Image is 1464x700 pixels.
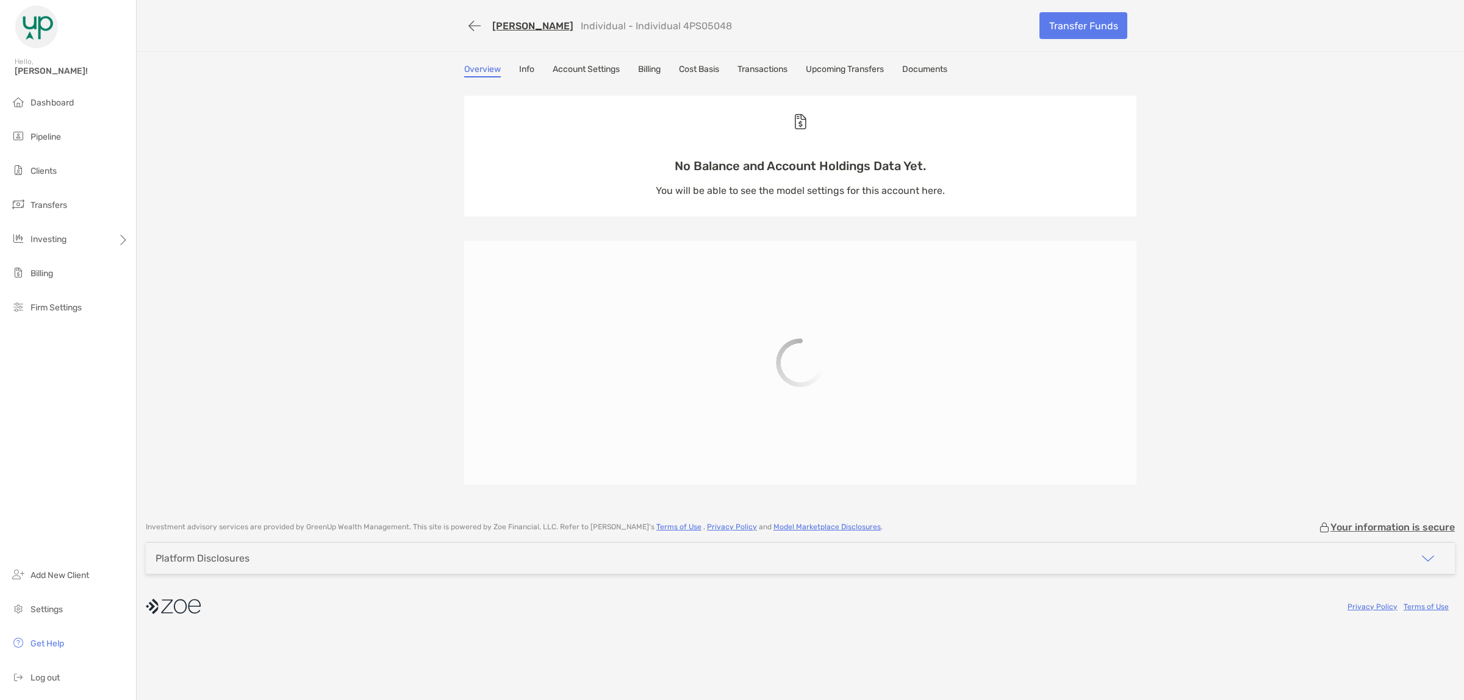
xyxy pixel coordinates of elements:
img: investing icon [11,231,26,246]
span: Investing [30,234,66,245]
img: dashboard icon [11,95,26,109]
span: Pipeline [30,132,61,142]
p: No Balance and Account Holdings Data Yet. [656,159,945,174]
p: Individual - Individual 4PS05048 [581,20,732,32]
span: Settings [30,604,63,615]
p: Your information is secure [1330,521,1455,533]
p: Investment advisory services are provided by GreenUp Wealth Management . This site is powered by ... [146,523,883,532]
a: Transfer Funds [1039,12,1127,39]
a: Upcoming Transfers [806,64,884,77]
img: company logo [146,593,201,620]
a: Billing [638,64,661,77]
span: Get Help [30,638,64,649]
img: billing icon [11,265,26,280]
a: Cost Basis [679,64,719,77]
img: icon arrow [1421,551,1435,566]
span: Firm Settings [30,302,82,313]
a: Documents [902,64,947,77]
a: Account Settings [553,64,620,77]
p: You will be able to see the model settings for this account here. [656,183,945,198]
a: Terms of Use [1404,602,1449,611]
span: Transfers [30,200,67,210]
span: Dashboard [30,98,74,108]
img: settings icon [11,601,26,616]
img: add_new_client icon [11,567,26,582]
img: pipeline icon [11,129,26,143]
img: get-help icon [11,635,26,650]
a: Terms of Use [656,523,701,531]
a: Info [519,64,534,77]
div: Platform Disclosures [156,552,249,564]
span: Clients [30,166,57,176]
a: [PERSON_NAME] [492,20,573,32]
img: transfers icon [11,197,26,212]
a: Model Marketplace Disclosures [773,523,881,531]
img: clients icon [11,163,26,177]
a: Overview [464,64,501,77]
a: Privacy Policy [707,523,757,531]
span: Log out [30,673,60,683]
span: Add New Client [30,570,89,580]
img: logout icon [11,670,26,684]
a: Privacy Policy [1347,602,1398,611]
a: Transactions [737,64,788,77]
img: Zoe Logo [15,5,59,49]
span: Billing [30,268,53,279]
span: [PERSON_NAME]! [15,66,129,76]
img: firm-settings icon [11,299,26,314]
